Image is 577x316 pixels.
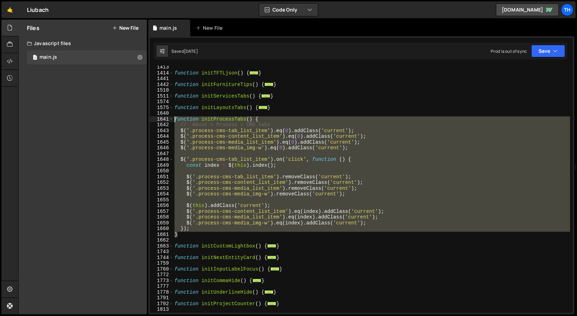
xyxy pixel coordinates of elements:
h2: Files [27,24,40,32]
div: 1651 [150,174,173,180]
div: 1650 [150,168,173,174]
div: [DATE] [184,48,198,54]
div: 1642 [150,122,173,128]
div: Saved [171,48,198,54]
div: Liubach [27,6,49,14]
div: 1662 [150,237,173,243]
div: Javascript files [19,36,147,50]
div: 1644 [150,134,173,139]
div: 1442 [150,82,173,88]
div: 1647 [150,151,173,157]
div: 1760 [150,266,173,272]
div: 16256/43835.js [27,50,147,64]
div: 1778 [150,289,173,295]
div: 1654 [150,191,173,197]
div: 1649 [150,163,173,168]
div: 1772 [150,272,173,278]
div: 1645 [150,139,173,145]
span: 1 [33,55,37,61]
div: 1663 [150,243,173,249]
div: 1510 [150,87,173,93]
div: 1640 [150,110,173,116]
span: ... [270,267,279,271]
div: 1813 [150,307,173,313]
div: 1511 [150,93,173,99]
span: ... [252,278,262,282]
div: 1773 [150,278,173,284]
div: 1413 [150,64,173,70]
div: 1648 [150,157,173,163]
div: 1658 [150,214,173,220]
button: New File [112,25,138,31]
div: 1660 [150,226,173,232]
div: 1652 [150,180,173,186]
div: 1653 [150,186,173,192]
div: New File [196,24,225,31]
a: 🤙 [1,1,19,18]
div: 1777 [150,283,173,289]
div: 1743 [150,249,173,255]
div: 1574 [150,99,173,105]
div: 1646 [150,145,173,151]
div: main.js [159,24,177,31]
div: 1575 [150,105,173,111]
span: ... [258,105,268,109]
span: ... [262,94,271,98]
div: 1643 [150,128,173,134]
div: main.js [40,54,57,60]
div: 1655 [150,197,173,203]
div: 1441 [150,76,173,82]
span: ... [268,301,277,305]
span: ... [268,244,277,247]
div: 1657 [150,209,173,215]
div: 1656 [150,203,173,209]
button: Save [531,45,565,57]
div: 1759 [150,260,173,266]
a: Th [561,3,574,16]
div: 1641 [150,116,173,122]
span: ... [249,71,258,74]
div: Prod is out of sync [491,48,527,54]
div: 1791 [150,295,173,301]
div: 1792 [150,301,173,307]
a: [DOMAIN_NAME] [496,3,559,16]
span: ... [264,290,273,294]
div: 1744 [150,255,173,261]
button: Code Only [259,3,318,16]
span: ... [264,82,273,86]
div: 1414 [150,70,173,76]
div: 1661 [150,232,173,238]
span: ... [268,255,277,259]
div: 1659 [150,220,173,226]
